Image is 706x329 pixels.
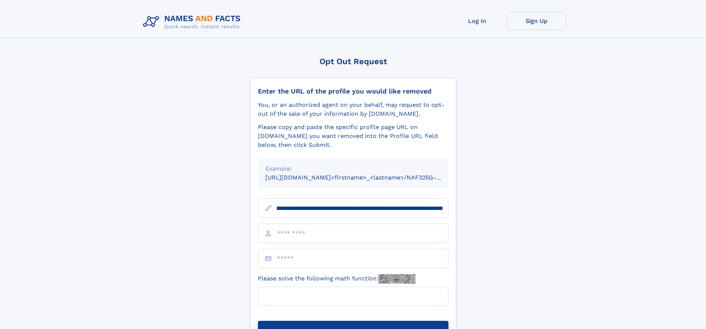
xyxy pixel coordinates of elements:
[265,174,463,181] small: [URL][DOMAIN_NAME]<firstname>_<lastname>/NAF325G-xxxxxxxx
[250,57,456,66] div: Opt Out Request
[507,12,566,30] a: Sign Up
[448,12,507,30] a: Log In
[258,123,448,149] div: Please copy and paste the specific profile page URL on [DOMAIN_NAME] you want removed into the Pr...
[140,12,247,32] img: Logo Names and Facts
[265,164,441,173] div: Example:
[258,101,448,118] div: You, or an authorized agent on your behalf, may request to opt-out of the sale of your informatio...
[258,87,448,95] div: Enter the URL of the profile you would like removed
[258,274,415,284] label: Please solve the following math function:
